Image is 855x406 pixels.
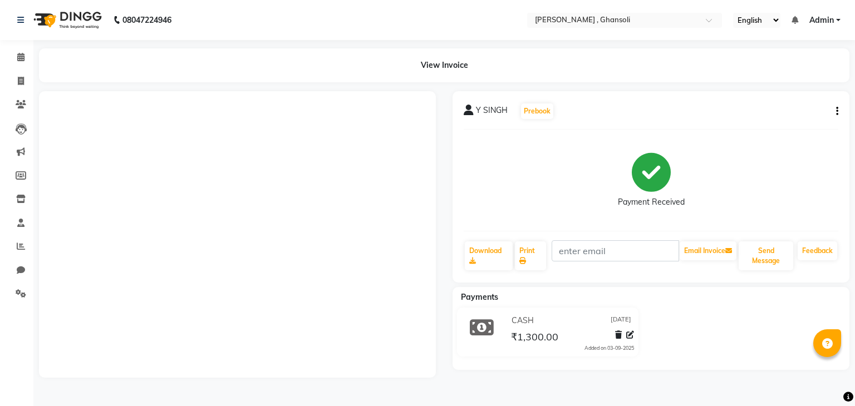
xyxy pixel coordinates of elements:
[680,241,736,260] button: Email Invoice
[809,14,834,26] span: Admin
[511,330,558,346] span: ₹1,300.00
[798,241,837,260] a: Feedback
[39,48,849,82] div: View Invoice
[122,4,171,36] b: 08047224946
[515,241,546,270] a: Print
[28,4,105,36] img: logo
[739,241,793,270] button: Send Message
[552,240,679,261] input: enter email
[618,196,685,208] div: Payment Received
[461,292,498,302] span: Payments
[611,315,631,326] span: [DATE]
[465,241,513,270] a: Download
[584,344,634,352] div: Added on 03-09-2025
[512,315,534,326] span: CASH
[476,105,508,120] span: Y SINGH
[521,103,553,119] button: Prebook
[808,362,844,395] iframe: chat widget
